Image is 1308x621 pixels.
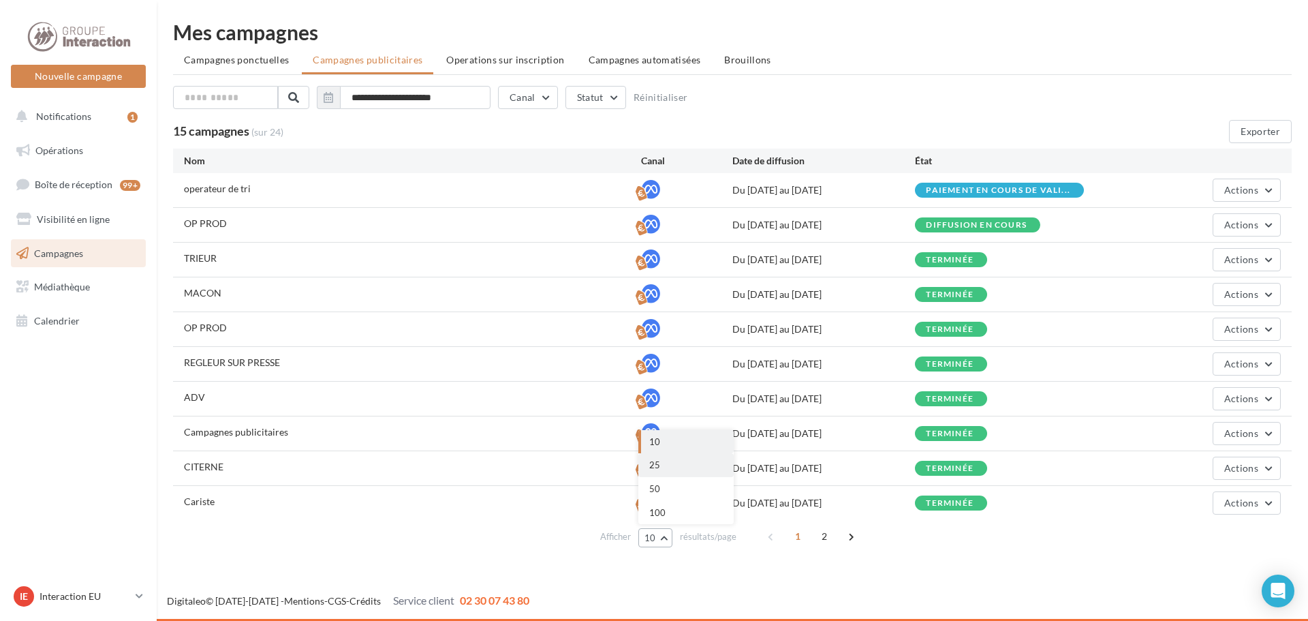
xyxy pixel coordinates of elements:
span: Service client [393,594,454,607]
div: Du [DATE] au [DATE] [732,427,915,440]
button: Notifications 1 [8,102,143,131]
div: 1 [127,112,138,123]
div: Du [DATE] au [DATE] [732,357,915,371]
span: Operations sur inscription [446,54,564,65]
div: terminée [926,429,974,438]
button: Réinitialiser [634,92,688,103]
button: Actions [1213,352,1281,376]
div: Open Intercom Messenger [1262,575,1294,607]
button: Nouvelle campagne [11,65,146,88]
span: Médiathèque [34,281,90,292]
span: (sur 24) [251,126,283,138]
span: Actions [1224,497,1258,509]
span: Afficher [600,530,631,543]
a: Digitaleo [167,595,206,607]
a: Mentions [284,595,324,607]
span: Campagnes publicitaires [184,426,288,438]
span: Actions [1224,254,1258,265]
button: Actions [1213,283,1281,306]
span: Campagnes [34,247,83,258]
a: Calendrier [8,307,149,335]
a: Campagnes [8,239,149,268]
a: Boîte de réception99+ [8,170,149,199]
span: Actions [1224,393,1258,404]
button: Canal [498,86,558,109]
span: Campagnes automatisées [589,54,701,65]
span: operateur de tri [184,183,251,194]
div: terminée [926,290,974,299]
span: 100 [649,507,666,518]
div: État [915,154,1097,168]
button: Actions [1213,179,1281,202]
div: terminée [926,256,974,264]
span: Cariste [184,496,215,507]
div: terminée [926,464,974,473]
span: Brouillons [724,54,771,65]
span: Actions [1224,219,1258,230]
span: Visibilité en ligne [37,213,110,225]
span: Actions [1224,358,1258,369]
div: 99+ [120,180,140,191]
div: terminée [926,395,974,404]
span: 02 30 07 43 80 [460,594,529,607]
span: Actions [1224,462,1258,474]
span: OP PROD [184,322,227,333]
span: IE [20,590,28,603]
a: Opérations [8,136,149,165]
button: 10 [638,430,734,454]
span: OP PROD [184,217,227,229]
div: terminée [926,360,974,369]
button: Actions [1213,248,1281,271]
span: © [DATE]-[DATE] - - - [167,595,529,607]
div: Du [DATE] au [DATE] [732,461,915,475]
div: Du [DATE] au [DATE] [732,288,915,301]
div: terminée [926,325,974,334]
button: Statut [565,86,626,109]
span: Campagnes ponctuelles [184,54,289,65]
div: Canal [641,154,732,168]
span: ADV [184,391,205,403]
div: Du [DATE] au [DATE] [732,392,915,406]
span: Notifications [36,110,91,122]
span: TRIEUR [184,252,217,264]
span: REGLEUR SUR PRESSE [184,357,280,368]
div: Nom [184,154,641,168]
span: Actions [1224,288,1258,300]
span: 15 campagnes [173,123,249,138]
button: 10 [638,528,673,547]
button: Exporter [1229,120,1292,143]
button: Actions [1213,213,1281,237]
div: Du [DATE] au [DATE] [732,496,915,510]
div: Diffusion en cours [926,221,1027,230]
span: Actions [1224,323,1258,335]
span: 50 [649,483,660,494]
span: MACON [184,287,221,299]
span: Actions [1224,427,1258,439]
span: Actions [1224,184,1258,196]
div: Date de diffusion [732,154,915,168]
a: Crédits [349,595,381,607]
a: IE Interaction EU [11,584,146,609]
a: Médiathèque [8,273,149,301]
span: résultats/page [680,530,736,543]
button: 100 [638,501,734,525]
span: Opérations [35,145,83,156]
div: Mes campagnes [173,22,1292,42]
div: Du [DATE] au [DATE] [732,218,915,232]
div: Du [DATE] au [DATE] [732,183,915,197]
p: Interaction EU [40,590,130,603]
button: Actions [1213,491,1281,515]
button: Actions [1213,422,1281,445]
span: CITERNE [184,461,223,472]
a: Visibilité en ligne [8,205,149,234]
span: 10 [644,532,656,543]
span: 10 [649,436,660,447]
button: Actions [1213,387,1281,410]
span: Paiement en cours de vali... [926,186,1070,194]
span: Calendrier [34,315,80,327]
button: 25 [638,453,734,477]
span: 1 [787,526,809,547]
button: 50 [638,477,734,501]
a: CGS [328,595,346,607]
div: Du [DATE] au [DATE] [732,322,915,336]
